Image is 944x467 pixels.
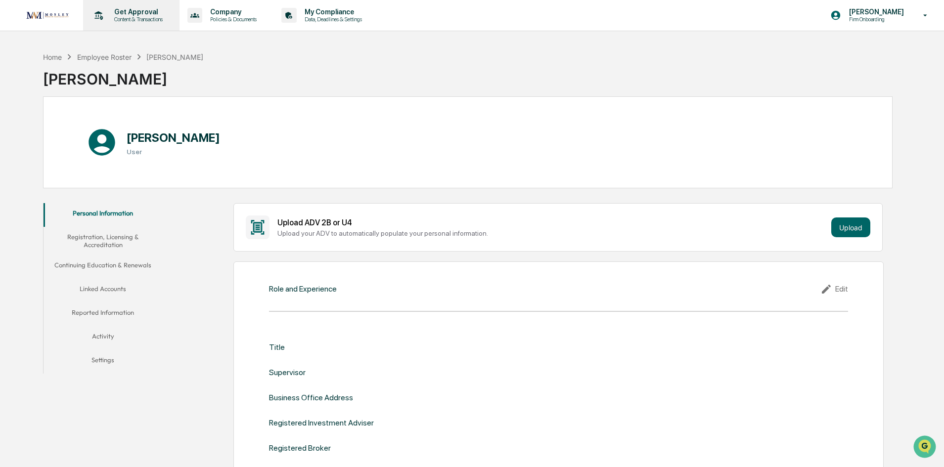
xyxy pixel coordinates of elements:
span: Preclearance [20,125,64,134]
button: Linked Accounts [44,279,162,302]
img: 1746055101610-c473b297-6a78-478c-a979-82029cc54cd1 [10,76,28,93]
div: 🖐️ [10,126,18,133]
div: Upload ADV 2B or U4 [277,218,827,227]
div: Business Office Address [269,393,353,402]
h1: [PERSON_NAME] [127,130,220,145]
button: Activity [44,326,162,350]
button: Settings [44,350,162,374]
p: How can we help? [10,21,180,37]
div: Employee Roster [77,53,132,61]
p: [PERSON_NAME] [841,8,909,16]
a: Powered byPylon [70,167,120,175]
h3: User [127,148,220,156]
button: Start new chat [168,79,180,90]
p: Firm Onboarding [841,16,909,23]
a: 🔎Data Lookup [6,139,66,157]
p: Content & Transactions [106,16,168,23]
a: 🖐️Preclearance [6,121,68,138]
p: Get Approval [106,8,168,16]
div: We're available if you need us! [34,85,125,93]
div: Role and Experience [269,284,337,294]
div: Home [43,53,62,61]
p: My Compliance [297,8,367,16]
a: 🗄️Attestations [68,121,127,138]
button: Personal Information [44,203,162,227]
div: [PERSON_NAME] [43,62,203,88]
div: secondary tabs example [44,203,162,374]
p: Company [202,8,262,16]
span: Data Lookup [20,143,62,153]
p: Data, Deadlines & Settings [297,16,367,23]
div: Registered Broker [269,443,331,453]
button: Continuing Education & Renewals [44,255,162,279]
div: 🗄️ [72,126,80,133]
div: Registered Investment Adviser [269,418,374,427]
div: Supervisor [269,368,306,377]
img: logo [24,9,71,22]
button: Reported Information [44,302,162,326]
p: Policies & Documents [202,16,262,23]
button: Registration, Licensing & Accreditation [44,227,162,255]
div: Title [269,342,285,352]
div: 🔎 [10,144,18,152]
div: Upload your ADV to automatically populate your personal information. [277,229,827,237]
div: Start new chat [34,76,162,85]
div: [PERSON_NAME] [146,53,203,61]
button: Upload [831,217,870,237]
span: Pylon [98,168,120,175]
span: Attestations [82,125,123,134]
iframe: Open customer support [912,434,939,461]
div: Edit [820,283,848,295]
